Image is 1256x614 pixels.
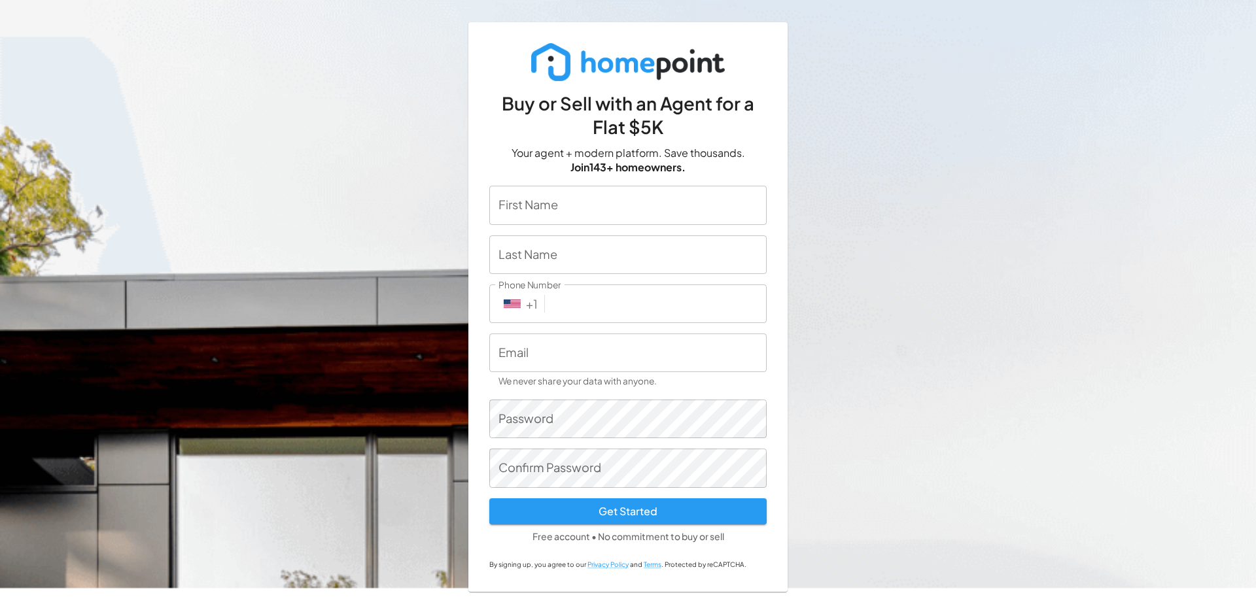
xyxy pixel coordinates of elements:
button: Privacy Policy [587,559,629,570]
label: Phone Number [498,279,561,292]
h5: Buy or Sell with an Agent for a Flat $5K [489,92,767,139]
p: We never share your data with anyone. [498,374,758,389]
img: new_logo_light.png [531,43,725,81]
button: Terms [644,559,661,570]
b: Join 143 + homeowners. [570,160,686,174]
button: Get Started [489,498,767,524]
span: By signing up, you agree to our and . Protected by reCAPTCHA. [489,560,746,568]
p: Your agent + modern platform. Save thousands. [489,146,767,176]
p: Free account • No commitment to buy or sell [489,530,767,543]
